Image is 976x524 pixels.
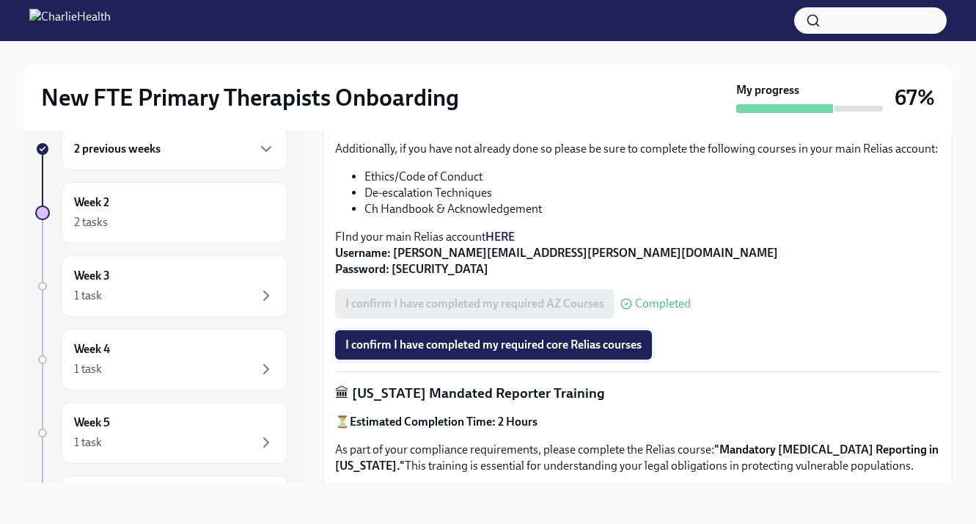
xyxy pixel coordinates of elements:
h6: Week 2 [74,194,109,211]
h3: 67% [895,84,935,111]
img: CharlieHealth [29,9,111,32]
div: 1 task [74,434,102,451]
a: Week 51 task [35,402,287,464]
span: Completed [635,298,691,310]
a: Week 22 tasks [35,182,287,244]
p: Additionally, if you have not already done so please be sure to complete the following courses in... [335,141,940,157]
a: Week 41 task [35,329,287,390]
li: Ethics/Code of Conduct [364,169,940,185]
span: I confirm I have completed my required core Relias courses [345,338,642,352]
h6: Week 4 [74,341,110,357]
li: Ch Handbook & Acknowledgement [364,201,940,217]
button: I confirm I have completed my required core Relias courses [335,330,652,360]
a: Week 31 task [35,255,287,317]
div: 2 tasks [74,214,108,230]
h2: New FTE Primary Therapists Onboarding [41,83,459,112]
div: 1 task [74,288,102,304]
h6: Week 5 [74,415,110,431]
a: HERE [485,230,515,244]
div: 2 previous weeks [62,128,287,170]
strong: Estimated Completion Time: 2 Hours [350,415,537,429]
li: De-escalation Techniques [364,185,940,201]
strong: Username: [PERSON_NAME][EMAIL_ADDRESS][PERSON_NAME][DOMAIN_NAME] Password: [SECURITY_DATA] [335,246,778,276]
strong: My progress [736,82,799,98]
p: As part of your compliance requirements, please complete the Relias course: This training is esse... [335,442,940,474]
p: FInd your main Relias account [335,229,940,277]
div: 1 task [74,361,102,377]
p: 🏛 [US_STATE] Mandated Reporter Training [335,384,940,403]
h6: Week 3 [74,268,110,284]
h6: 2 previous weeks [74,141,161,157]
p: ⏳ [335,414,940,430]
